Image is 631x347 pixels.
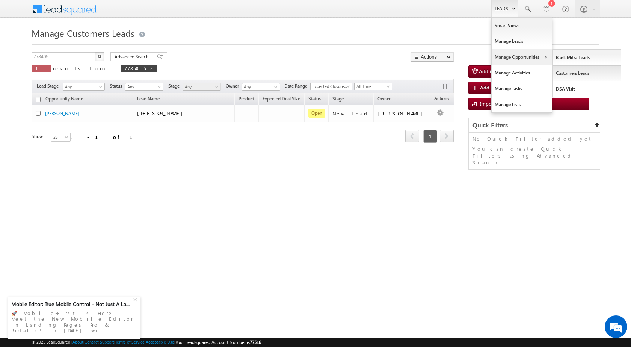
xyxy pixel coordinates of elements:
span: © 2025 LeadSquared | | | | | [32,339,261,346]
span: Lead Name [133,95,163,105]
span: Expected Deal Size [263,96,300,102]
a: Terms of Service [115,339,145,344]
a: Any [183,83,221,91]
div: + [131,294,140,303]
div: Chat with us now [39,39,126,49]
a: [PERSON_NAME] - [45,111,82,116]
div: [PERSON_NAME] [377,110,427,117]
a: 25 [51,133,71,142]
img: Search [98,55,101,58]
a: Show All Items [270,83,279,91]
span: Advanced Search [115,53,151,60]
span: Date Range [284,83,310,89]
a: Smart Views [492,18,552,33]
div: Minimize live chat window [123,4,141,22]
a: Bank Mitra Leads [553,50,621,65]
p: No Quick Filter added yet! [472,135,596,142]
span: Add New Lead [480,84,513,91]
span: Add Customers Leads [479,68,528,74]
a: Status [305,95,325,105]
a: Manage Tasks [492,81,552,97]
span: Your Leadsquared Account Number is [175,339,261,345]
span: 77516 [250,339,261,345]
div: Quick Filters [469,118,600,133]
img: d_60004797649_company_0_60004797649 [13,39,32,49]
span: 778405 [124,65,146,71]
a: prev [405,130,419,142]
a: Acceptable Use [146,339,174,344]
span: All Time [355,83,390,90]
a: Manage Leads [492,33,552,49]
a: Manage Opportunities [492,49,552,65]
div: Mobile Editor: True Mobile Control - Not Just A La... [11,301,132,308]
div: 🚀 Mobile-First is Here – Meet the New Mobile Editor in Landing Pages Pro & Portals! In [DATE] wor... [11,308,137,336]
a: DSA Visit [553,81,621,97]
a: All Time [354,83,392,90]
span: Stage [332,96,344,102]
a: About [72,339,83,344]
a: next [440,130,454,142]
span: [PERSON_NAME] [137,110,186,116]
div: 1 - 1 of 1 [69,133,142,141]
span: Owner [226,83,242,89]
span: Any [183,83,219,90]
span: Product [239,96,254,102]
span: Owner [377,96,391,102]
a: Stage [329,95,347,105]
a: Contact Support [85,339,114,344]
em: Start Chat [102,232,136,242]
span: Manage Customers Leads [32,27,134,39]
span: Any [63,83,102,90]
span: Any [125,83,161,90]
p: You can create Quick Filters using Advanced Search. [472,145,596,166]
span: 25 [51,134,71,141]
span: Status [110,83,125,89]
a: Any [125,83,163,91]
span: 1 [423,130,437,143]
a: Any [63,83,105,91]
a: Expected Closure Date [310,83,352,90]
span: Open [308,109,325,118]
a: Manage Activities [492,65,552,81]
span: Expected Closure Date [311,83,350,90]
a: Opportunity Name [42,95,87,105]
span: Stage [168,83,183,89]
button: Actions [411,52,454,62]
input: Type to Search [242,83,280,91]
a: Expected Deal Size [259,95,304,105]
div: New Lead [332,110,370,117]
span: results found [53,65,113,71]
input: Check all records [36,97,41,102]
span: Actions [430,94,453,104]
a: Manage Lists [492,97,552,112]
span: Import Customers Leads [480,100,536,107]
span: Lead Stage [37,83,62,89]
span: Opportunity Name [45,96,83,102]
div: Show [32,133,45,140]
a: Customers Leads [553,65,621,81]
textarea: Type your message and hit 'Enter' [10,70,137,225]
span: 1 [35,65,47,71]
